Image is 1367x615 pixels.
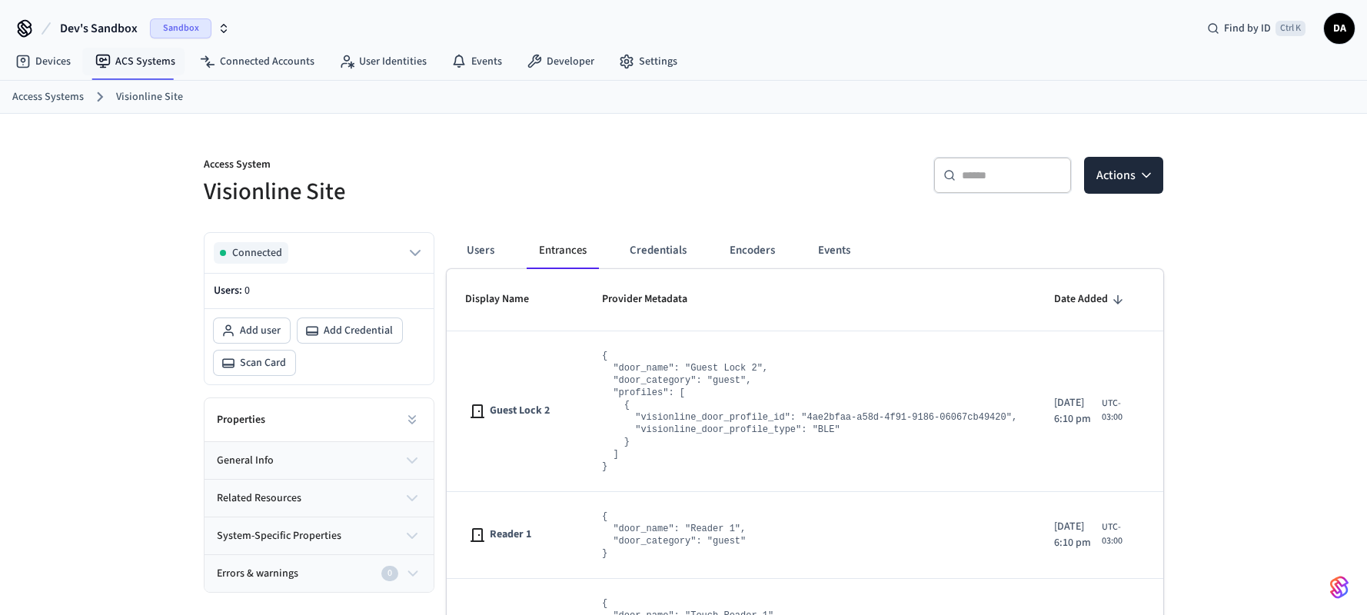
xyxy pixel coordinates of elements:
[617,232,699,269] button: Credentials
[214,318,290,343] button: Add user
[204,176,674,208] h5: Visionline Site
[3,48,83,75] a: Devices
[1054,395,1099,427] span: [DATE] 6:10 pm
[490,403,550,419] span: Guest Lock 2
[205,480,434,517] button: related resources
[327,48,439,75] a: User Identities
[806,232,863,269] button: Events
[205,517,434,554] button: system-specific properties
[1102,397,1128,424] span: UTC-03:00
[453,232,508,269] button: Users
[1330,575,1349,600] img: SeamLogoGradient.69752ec5.svg
[150,18,211,38] span: Sandbox
[217,453,274,469] span: general info
[1224,21,1271,36] span: Find by ID
[607,48,690,75] a: Settings
[1054,519,1099,551] span: [DATE] 6:10 pm
[717,232,787,269] button: Encoders
[1102,520,1128,548] span: UTC-03:00
[214,283,424,299] p: Users:
[1084,157,1163,194] button: Actions
[240,355,286,371] span: Scan Card
[298,318,402,343] button: Add Credential
[1054,395,1128,427] div: America/Sao_Paulo
[324,323,393,338] span: Add Credential
[12,89,84,105] a: Access Systems
[116,89,183,105] a: Visionline Site
[602,350,1017,473] pre: { "door_name": "Guest Lock 2", "door_category": "guest", "profiles": [ { "visionline_door_profile...
[1276,21,1305,36] span: Ctrl K
[188,48,327,75] a: Connected Accounts
[527,232,599,269] button: Entrances
[240,323,281,338] span: Add user
[1195,15,1318,42] div: Find by IDCtrl K
[439,48,514,75] a: Events
[1054,519,1128,551] div: America/Sao_Paulo
[602,510,746,560] pre: { "door_name": "Reader 1", "door_category": "guest" }
[217,566,298,582] span: Errors & warnings
[584,269,1036,331] th: Provider Metadata
[204,157,674,176] p: Access System
[205,555,434,592] button: Errors & warnings0
[60,19,138,38] span: Dev's Sandbox
[217,528,341,544] span: system-specific properties
[1324,13,1355,44] button: DA
[514,48,607,75] a: Developer
[244,283,250,298] span: 0
[490,527,531,543] span: Reader 1
[205,442,434,479] button: general info
[1054,288,1108,311] span: Date Added
[217,490,301,507] span: related resources
[232,245,282,261] span: Connected
[217,412,265,427] h2: Properties
[214,242,424,264] button: Connected
[465,288,549,311] span: Display Name
[1325,15,1353,42] span: DA
[214,351,295,375] button: Scan Card
[1054,288,1128,311] span: Date Added
[381,566,398,581] div: 0
[83,48,188,75] a: ACS Systems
